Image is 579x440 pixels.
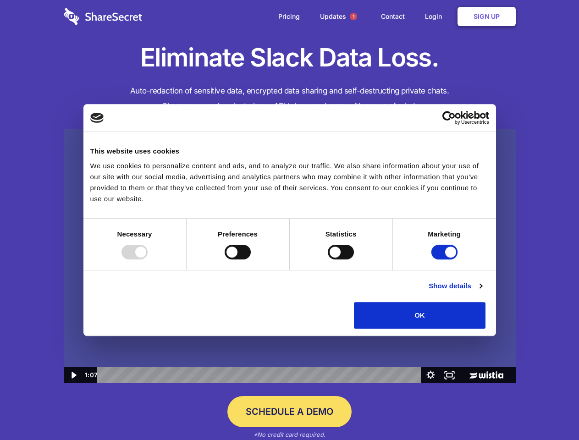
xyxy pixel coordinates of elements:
[64,129,516,384] img: Sharesecret
[117,230,152,238] strong: Necessary
[64,83,516,114] h4: Auto-redaction of sensitive data, encrypted data sharing and self-destructing private chats. Shar...
[90,160,489,204] div: We use cookies to personalize content and ads, and to analyze our traffic. We also share informat...
[64,41,516,74] h1: Eliminate Slack Data Loss.
[429,280,482,291] a: Show details
[90,113,104,123] img: logo
[354,302,485,329] button: OK
[325,230,357,238] strong: Statistics
[458,7,516,26] a: Sign Up
[64,8,142,25] img: logo-wordmark-white-trans-d4663122ce5f474addd5e946df7df03e33cb6a1c49d2221995e7729f52c070b2.svg
[459,367,515,383] a: Wistia Logo -- Learn More
[372,2,414,31] a: Contact
[218,230,258,238] strong: Preferences
[421,367,440,383] button: Show settings menu
[254,431,325,438] em: *No credit card required.
[227,396,352,427] a: Schedule a Demo
[409,111,489,125] a: Usercentrics Cookiebot - opens in a new window
[350,13,357,20] span: 1
[440,367,459,383] button: Fullscreen
[416,2,456,31] a: Login
[90,146,489,157] div: This website uses cookies
[428,230,461,238] strong: Marketing
[533,394,568,429] iframe: Drift Widget Chat Controller
[269,2,309,31] a: Pricing
[64,367,83,383] button: Play Video
[105,367,417,383] div: Playbar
